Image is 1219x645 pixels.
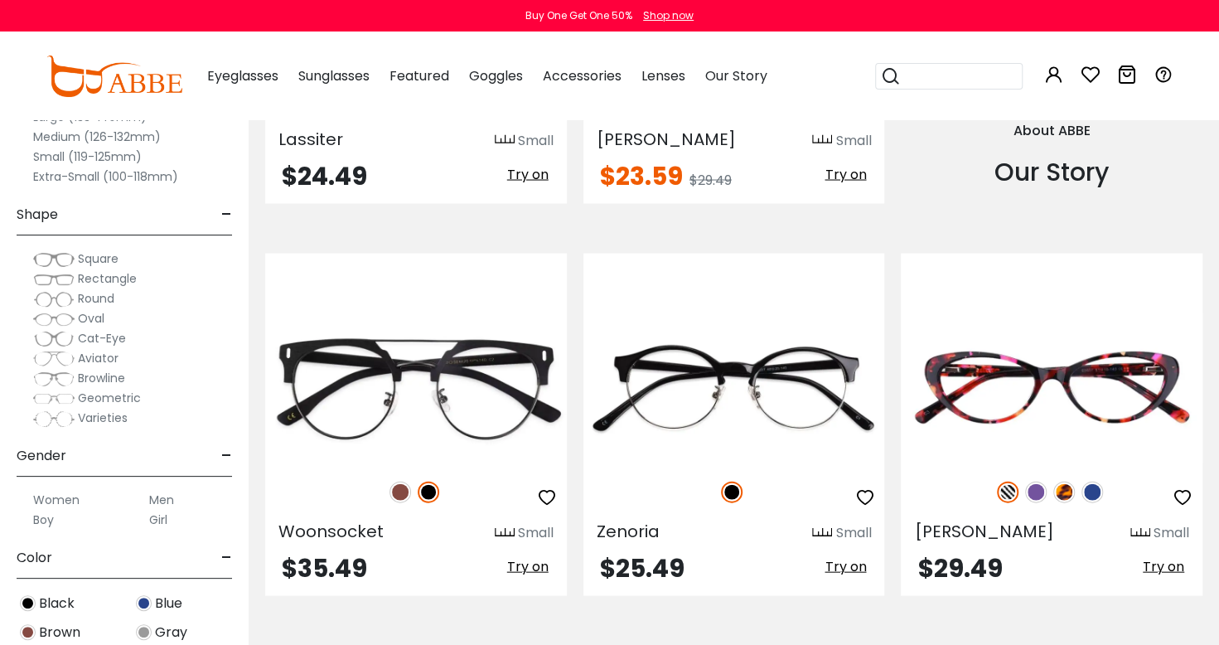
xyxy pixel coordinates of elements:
div: Small [1154,523,1189,543]
img: Black Woonsocket - Combination ,Adjust Nose Pads [265,313,567,464]
label: Girl [149,510,167,530]
span: Brown [39,623,80,643]
span: Lassiter [278,128,343,151]
img: Geometric.png [33,390,75,407]
img: Browline.png [33,371,75,387]
span: Try on [507,165,549,184]
span: Blue [155,594,182,613]
span: Shape [17,195,58,235]
span: $25.49 [600,550,684,586]
label: Medium (126-132mm) [33,127,161,147]
span: - [221,538,232,578]
span: Our Story [705,66,767,85]
span: $29.49 [917,550,1002,586]
span: Zenoria [597,520,660,543]
span: Try on [1143,557,1184,576]
span: - [221,436,232,476]
div: Our Story [901,153,1202,191]
span: $35.49 [282,550,367,586]
span: Oval [78,310,104,327]
span: [PERSON_NAME] [597,128,736,151]
img: Black [418,482,439,503]
img: Blue [1081,482,1103,503]
img: Brown [389,482,411,503]
span: Try on [825,165,866,184]
span: Lenses [641,66,685,85]
label: Small (119-125mm) [33,147,142,167]
div: Small [518,131,554,151]
span: Geometric [78,390,141,406]
img: Brown [20,624,36,640]
span: - [221,195,232,235]
span: Sunglasses [298,66,370,85]
span: $24.49 [282,158,367,194]
span: Round [78,290,114,307]
span: $23.59 [600,158,683,194]
img: Black [721,482,743,503]
img: Oval.png [33,311,75,327]
label: Men [149,490,174,510]
span: [PERSON_NAME] [914,520,1053,543]
label: Women [33,490,80,510]
button: Try on [1138,556,1189,578]
label: Extra-Small (100-118mm) [33,167,178,187]
img: Varieties.png [33,410,75,428]
img: Round.png [33,291,75,308]
img: Black [20,595,36,611]
a: Shop now [635,8,694,22]
img: Purple [1025,482,1047,503]
span: Try on [507,557,549,576]
img: Black Zenoria - Combination ,Adjust Nose Pads [583,313,885,464]
span: Browline [78,370,125,386]
span: Cat-Eye [78,330,126,347]
span: Eyeglasses [207,66,278,85]
span: Gray [155,623,187,643]
span: Gender [17,436,66,476]
img: Leopard [1053,482,1075,503]
button: Try on [502,164,554,186]
img: size ruler [495,527,515,540]
span: Black [39,594,75,613]
img: size ruler [812,527,832,540]
span: Featured [389,66,449,85]
span: Try on [825,557,866,576]
img: Gray [136,624,152,640]
img: abbeglasses.com [46,56,182,97]
span: Goggles [469,66,523,85]
img: Aviator.png [33,351,75,367]
button: Try on [502,556,554,578]
img: size ruler [1130,527,1150,540]
label: Boy [33,510,54,530]
div: Shop now [643,8,694,23]
button: Try on [820,164,871,186]
img: Pattern Elena - Acetate ,Universal Bridge Fit [901,313,1202,464]
span: Square [78,250,119,267]
div: Small [518,523,554,543]
img: Square.png [33,251,75,268]
span: Aviator [78,350,119,366]
button: Try on [820,556,871,578]
span: $29.49 [689,171,732,190]
div: Small [835,523,871,543]
div: Buy One Get One 50% [525,8,632,23]
div: Small [835,131,871,151]
span: Accessories [543,66,622,85]
span: Color [17,538,52,578]
img: Cat-Eye.png [33,331,75,347]
img: Blue [136,595,152,611]
span: Woonsocket [278,520,384,543]
div: About ABBE [901,121,1202,141]
img: Pattern [997,482,1018,503]
img: size ruler [495,134,515,147]
span: Varieties [78,410,128,426]
span: Rectangle [78,270,137,287]
img: Rectangle.png [33,271,75,288]
img: size ruler [812,134,832,147]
